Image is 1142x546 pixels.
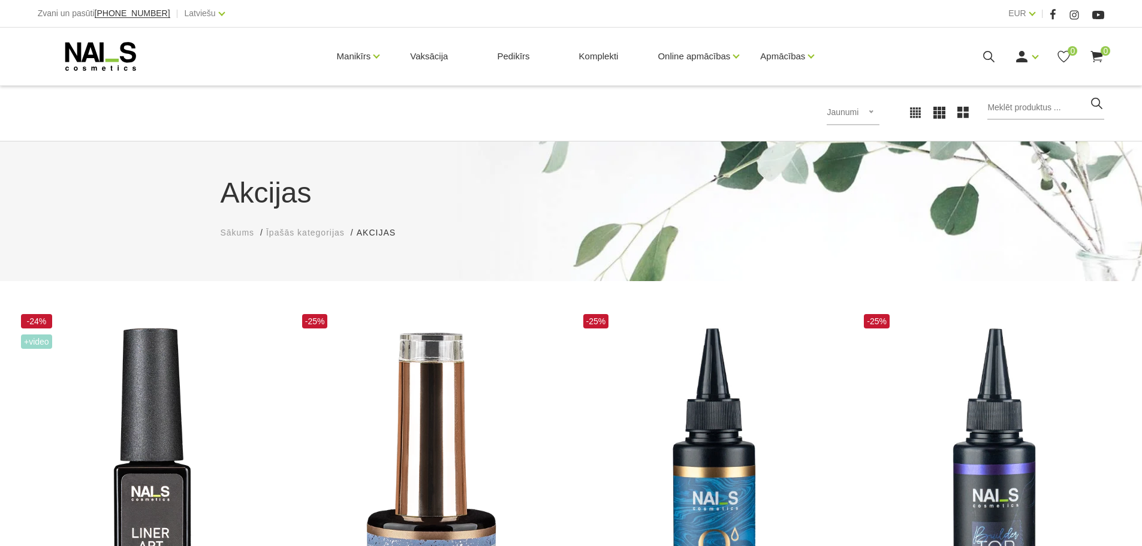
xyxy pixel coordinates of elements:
span: | [1041,6,1044,21]
span: [PHONE_NUMBER] [95,8,170,18]
span: +Video [21,334,52,349]
a: EUR [1008,6,1026,20]
a: [PHONE_NUMBER] [95,9,170,18]
a: Īpašās kategorijas [266,227,345,239]
span: Jaunumi [827,107,858,117]
a: 0 [1056,49,1071,64]
span: -25% [583,314,609,328]
a: Sākums [221,227,255,239]
a: 0 [1089,49,1104,64]
a: Pedikīrs [487,28,539,85]
a: Online apmācības [658,32,730,80]
h1: Akcijas [221,171,922,215]
a: Vaksācija [400,28,457,85]
a: Komplekti [570,28,628,85]
span: 0 [1101,46,1110,56]
input: Meklēt produktus ... [987,96,1104,120]
span: -25% [864,314,890,328]
a: Latviešu [185,6,216,20]
span: | [176,6,179,21]
span: Īpašās kategorijas [266,228,345,237]
span: -24% [21,314,52,328]
li: Akcijas [357,227,408,239]
a: Manikīrs [337,32,371,80]
span: Sākums [221,228,255,237]
div: Zvani un pasūti [38,6,170,21]
span: -25% [302,314,328,328]
span: 0 [1068,46,1077,56]
a: Apmācības [760,32,805,80]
